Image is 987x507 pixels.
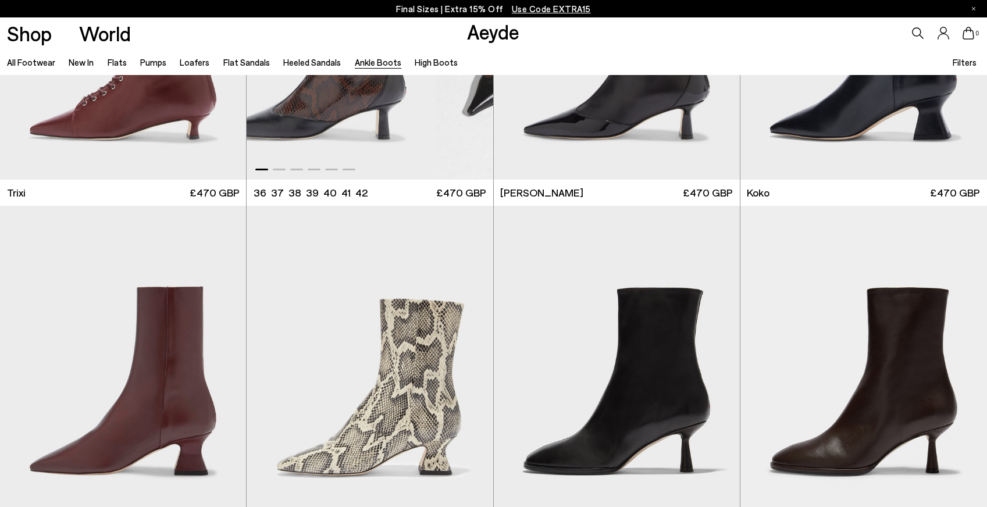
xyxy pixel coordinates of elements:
span: Koko [747,185,769,200]
a: All Footwear [7,57,55,67]
span: Navigate to /collections/ss25-final-sizes [512,3,591,14]
span: £470 GBP [190,185,240,200]
a: Flat Sandals [223,57,270,67]
a: Ankle Boots [355,57,401,67]
span: Trixi [7,185,26,200]
li: 41 [341,185,351,200]
span: £470 GBP [683,185,733,200]
p: Final Sizes | Extra 15% Off [396,2,591,16]
a: [PERSON_NAME] £470 GBP [494,180,740,206]
a: Loafers [180,57,209,67]
a: Aeyde [467,19,519,44]
span: 0 [974,30,980,37]
a: Pumps [140,57,166,67]
li: 40 [323,185,337,200]
li: 37 [271,185,284,200]
li: 36 [254,185,266,200]
li: 38 [288,185,301,200]
a: New In [69,57,94,67]
a: Shop [7,23,52,44]
a: Heeled Sandals [283,57,341,67]
a: World [79,23,131,44]
a: High Boots [415,57,458,67]
li: 42 [355,185,368,200]
span: £470 GBP [930,185,980,200]
a: Flats [108,57,127,67]
ul: variant [254,185,364,200]
span: [PERSON_NAME] [500,185,583,200]
span: Filters [953,57,977,67]
li: 39 [306,185,319,200]
span: £470 GBP [436,185,486,200]
a: 0 [963,27,974,40]
a: Koko £470 GBP [740,180,987,206]
a: 36 37 38 39 40 41 42 £470 GBP [247,180,493,206]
